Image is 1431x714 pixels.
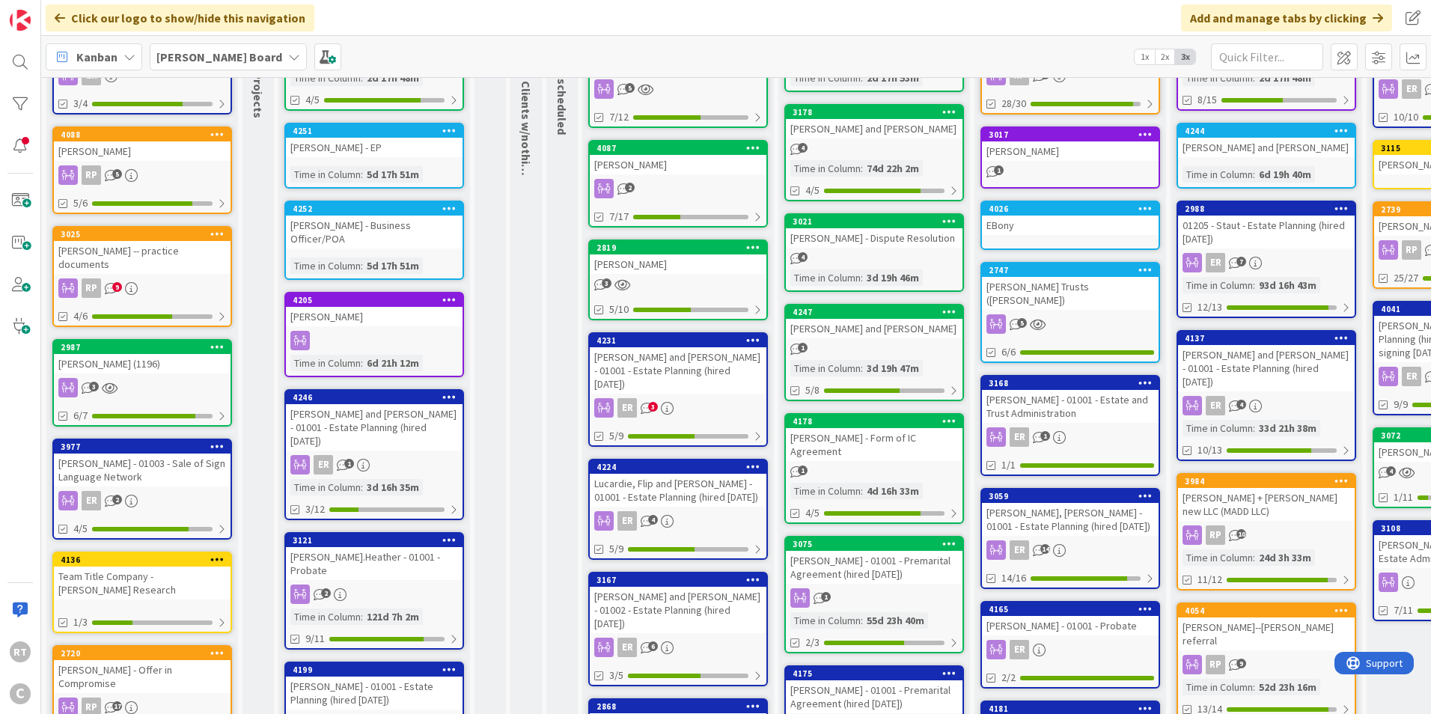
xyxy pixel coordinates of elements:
div: [PERSON_NAME] and [PERSON_NAME] - 01001 - Estate Planning (hired [DATE]) [590,347,766,394]
span: 2 [321,588,331,598]
span: 4 [648,515,658,525]
div: 3d 19h 46m [863,269,923,286]
div: 3984 [1185,476,1355,486]
div: 3025 [54,228,231,241]
span: Ongoing Clients w/nothing ATM [519,31,534,203]
div: 2747 [989,265,1159,275]
div: ER [617,511,637,531]
div: 4252 [293,204,463,214]
div: ER [54,491,231,510]
div: 01205 - Staut - Estate Planning (hired [DATE]) [1178,216,1355,248]
div: 4d 16h 33m [863,483,923,499]
div: 4246 [293,392,463,403]
span: 3/5 [609,668,623,683]
div: RP [1206,525,1225,545]
span: 25/27 [1394,270,1418,286]
div: 4178 [793,416,962,427]
div: ER [590,398,766,418]
span: 4/6 [73,308,88,324]
div: [PERSON_NAME] -- practice documents [54,241,231,274]
span: 7/11 [1394,602,1413,618]
div: [PERSON_NAME] (1196) [54,354,231,373]
span: 6 [648,641,658,651]
div: 3121 [286,534,463,547]
div: 3167[PERSON_NAME] and [PERSON_NAME] - 01002 - Estate Planning (hired [DATE]) [590,573,766,633]
span: 2 [625,183,635,192]
div: 3021 [793,216,962,227]
div: 2d 17h 53m [863,70,923,86]
div: 4136Team Title Company - [PERSON_NAME] Research [54,553,231,599]
div: RP [54,278,231,298]
div: ER [590,638,766,657]
div: ER [617,398,637,418]
div: 3984 [1178,475,1355,488]
span: 28/30 [1001,96,1026,112]
div: 3168 [989,378,1159,388]
div: 3025[PERSON_NAME] -- practice documents [54,228,231,274]
span: 9 [112,282,122,292]
div: 52d 23h 16m [1255,679,1320,695]
div: 4252[PERSON_NAME] - Business Officer/POA [286,202,463,248]
span: 3/12 [305,501,325,517]
span: : [1253,277,1255,293]
img: Visit kanbanzone.com [10,10,31,31]
span: 3x [1175,49,1195,64]
span: 5 [1017,318,1027,328]
div: 2747 [982,263,1159,277]
span: 2/3 [805,635,820,650]
div: ER [82,491,101,510]
div: 4244[PERSON_NAME] and [PERSON_NAME] [1178,124,1355,157]
div: 3167 [596,575,766,585]
span: 1 [798,343,808,353]
div: 4088 [61,129,231,140]
div: Time in Column [290,608,361,625]
div: 4054[PERSON_NAME]--[PERSON_NAME] referral [1178,604,1355,650]
div: 4199 [293,665,463,675]
div: 4231[PERSON_NAME] and [PERSON_NAME] - 01001 - Estate Planning (hired [DATE]) [590,334,766,394]
div: RP [1178,525,1355,545]
span: 5/8 [805,382,820,398]
div: 4199 [286,663,463,677]
div: 3021 [786,215,962,228]
span: 4 [798,252,808,262]
span: : [861,360,863,376]
span: 5 [112,169,122,179]
div: Time in Column [1183,679,1253,695]
span: 14 [1040,544,1050,554]
span: Support [31,2,68,20]
div: 4054 [1178,604,1355,617]
div: 4087 [590,141,766,155]
div: 2987 [61,342,231,353]
div: [PERSON_NAME] Trusts ([PERSON_NAME]) [982,277,1159,310]
span: 1/1 [1001,457,1016,473]
div: [PERSON_NAME] and [PERSON_NAME] [786,319,962,338]
div: 3178 [793,107,962,118]
div: 2868 [596,701,766,712]
div: Time in Column [1183,420,1253,436]
div: 4251 [293,126,463,136]
div: ER [1402,367,1421,386]
span: 14/16 [1001,570,1026,586]
span: 4/5 [73,521,88,537]
div: 3017 [982,128,1159,141]
div: 2720 [54,647,231,660]
div: RP [1178,655,1355,674]
div: Time in Column [1183,549,1253,566]
div: 4178[PERSON_NAME] - Form of IC Agreement [786,415,962,461]
span: : [861,269,863,286]
div: 4224 [590,460,766,474]
span: 8/15 [1197,92,1217,108]
div: 3984[PERSON_NAME] + [PERSON_NAME] new LLC (MADD LLC) [1178,475,1355,521]
div: ER [1178,253,1355,272]
div: 4247[PERSON_NAME] and [PERSON_NAME] [786,305,962,338]
div: 3168 [982,376,1159,390]
div: ER [1402,79,1421,99]
div: [PERSON_NAME] and [PERSON_NAME] [786,119,962,138]
div: 4175 [793,668,962,679]
div: 2720 [61,648,231,659]
span: 6/7 [73,408,88,424]
div: Team Title Company - [PERSON_NAME] Research [54,567,231,599]
div: 4247 [793,307,962,317]
div: 4246[PERSON_NAME] and [PERSON_NAME] - 01001 - Estate Planning (hired [DATE]) [286,391,463,451]
div: 4231 [590,334,766,347]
